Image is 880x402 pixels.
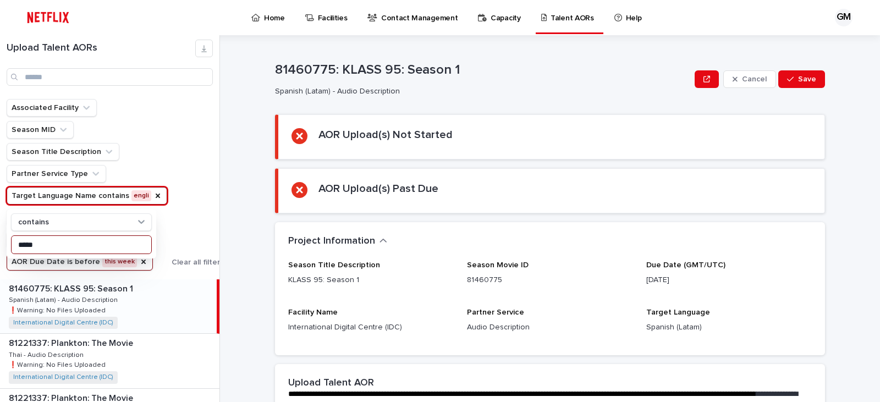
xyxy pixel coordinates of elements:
[275,62,690,78] p: 81460775: KLASS 95: Season 1
[7,68,213,86] input: Search
[18,218,49,227] p: contains
[275,87,686,96] p: Spanish (Latam) - Audio Description
[9,336,135,349] p: 81221337: Plankton: The Movie
[318,128,453,141] h2: AOR Upload(s) Not Started
[646,309,710,316] span: Target Language
[9,305,108,315] p: ❗️Warning: No Files Uploaded
[835,9,853,26] div: GM
[7,42,195,54] h1: Upload Talent AORs
[723,70,776,88] button: Cancel
[167,254,224,271] button: Clear all filters
[13,319,113,327] a: International Digital Centre (IDC)
[646,261,725,269] span: Due Date (GMT/UTC)
[467,274,632,286] p: 81460775
[798,75,816,83] span: Save
[9,294,120,304] p: Spanish (Latam) - Audio Description
[7,187,167,205] button: Target Language Name
[288,322,454,333] p: International Digital Centre (IDC)
[288,235,375,247] h2: Project Information
[22,7,74,29] img: ifQbXi3ZQGMSEF7WDB7W
[646,322,812,333] p: Spanish (Latam)
[13,373,113,381] a: International Digital Centre (IDC)
[467,309,524,316] span: Partner Service
[7,165,106,183] button: Partner Service Type
[288,377,374,389] h2: Upload Talent AOR
[742,75,767,83] span: Cancel
[318,182,438,195] h2: AOR Upload(s) Past Due
[288,309,338,316] span: Facility Name
[646,274,812,286] p: [DATE]
[7,99,97,117] button: Associated Facility
[7,143,119,161] button: Season Title Description
[778,70,825,88] button: Save
[172,258,224,266] span: Clear all filters
[467,261,529,269] span: Season Movie ID
[288,235,387,247] button: Project Information
[9,349,86,359] p: Thai - Audio Description
[7,253,153,271] button: AOR Due Date
[467,322,632,333] p: Audio Description
[9,359,108,369] p: ❗️Warning: No Files Uploaded
[7,121,74,139] button: Season MID
[9,282,135,294] p: 81460775: KLASS 95: Season 1
[288,274,454,286] p: KLASS 95: Season 1
[288,261,380,269] span: Season Title Description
